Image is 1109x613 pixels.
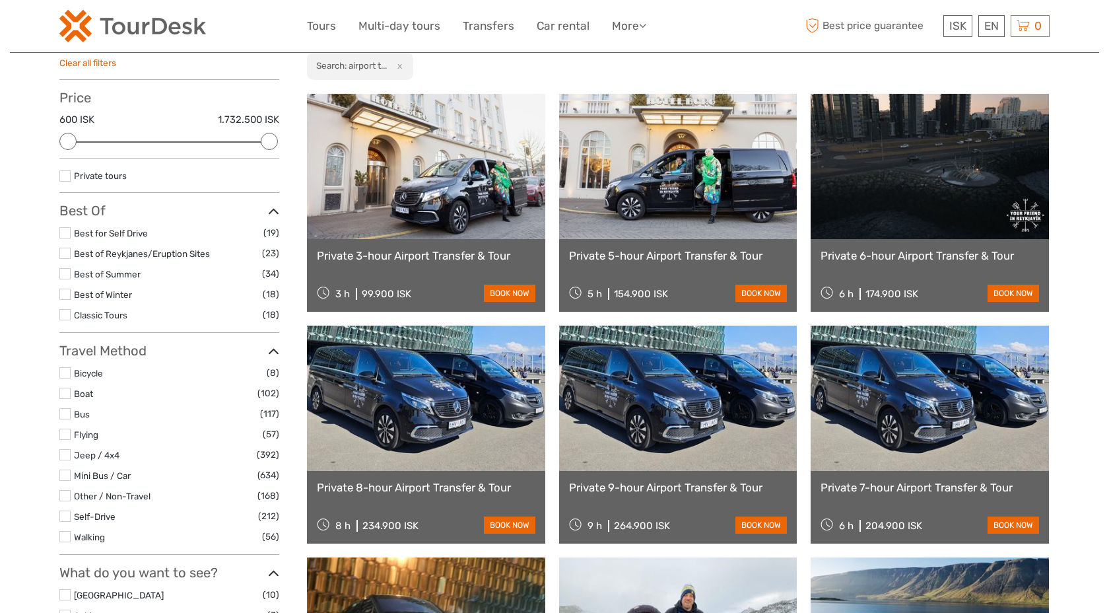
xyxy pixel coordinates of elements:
[18,23,149,34] p: We're away right now. Please check back later!
[74,450,119,460] a: Jeep / 4x4
[988,285,1039,302] a: book now
[59,57,116,68] a: Clear all filters
[74,511,116,522] a: Self-Drive
[821,249,1039,262] a: Private 6-hour Airport Transfer & Tour
[263,587,279,602] span: (10)
[389,59,407,73] button: x
[569,249,788,262] a: Private 5-hour Airport Transfer & Tour
[262,529,279,544] span: (56)
[59,203,279,219] h3: Best Of
[588,520,602,532] span: 9 h
[802,15,940,37] span: Best price guarantee
[588,288,602,300] span: 5 h
[335,288,350,300] span: 3 h
[59,565,279,581] h3: What do you want to see?
[258,509,279,524] span: (212)
[257,468,279,483] span: (634)
[74,532,105,542] a: Walking
[735,517,787,534] a: book now
[1032,19,1044,32] span: 0
[74,429,98,440] a: Flying
[257,447,279,462] span: (392)
[74,310,127,320] a: Classic Tours
[735,285,787,302] a: book now
[362,288,411,300] div: 99.900 ISK
[262,266,279,281] span: (34)
[74,388,93,399] a: Boat
[74,170,127,181] a: Private tours
[988,517,1039,534] a: book now
[263,427,279,442] span: (57)
[335,520,351,532] span: 8 h
[569,481,788,494] a: Private 9-hour Airport Transfer & Tour
[463,17,514,36] a: Transfers
[218,113,279,127] label: 1.732.500 ISK
[74,470,131,481] a: Mini Bus / Car
[74,289,132,300] a: Best of Winter
[257,386,279,401] span: (102)
[484,285,535,302] a: book now
[263,307,279,322] span: (18)
[74,228,148,238] a: Best for Self Drive
[839,520,854,532] span: 6 h
[263,225,279,240] span: (19)
[74,368,103,379] a: Bicycle
[317,249,535,262] a: Private 3-hour Airport Transfer & Tour
[484,517,535,534] a: book now
[307,17,336,36] a: Tours
[316,60,387,71] h2: Search: airport t...
[317,481,535,494] a: Private 8-hour Airport Transfer & Tour
[865,288,918,300] div: 174.900 ISK
[74,409,90,419] a: Bus
[614,288,668,300] div: 154.900 ISK
[949,19,966,32] span: ISK
[865,520,922,532] div: 204.900 ISK
[59,90,279,106] h3: Price
[74,590,164,600] a: [GEOGRAPHIC_DATA]
[74,248,210,259] a: Best of Reykjanes/Eruption Sites
[358,17,440,36] a: Multi-day tours
[263,287,279,302] span: (18)
[978,15,1005,37] div: EN
[152,20,168,36] button: Open LiveChat chat widget
[362,520,419,532] div: 234.900 ISK
[59,343,279,359] h3: Travel Method
[257,488,279,503] span: (168)
[839,288,854,300] span: 6 h
[59,113,94,127] label: 600 ISK
[614,520,670,532] div: 264.900 ISK
[260,406,279,421] span: (117)
[537,17,589,36] a: Car rental
[612,17,646,36] a: More
[821,481,1039,494] a: Private 7-hour Airport Transfer & Tour
[59,10,206,42] img: 120-15d4194f-c635-41b9-a512-a3cb382bfb57_logo_small.png
[74,491,151,501] a: Other / Non-Travel
[267,365,279,380] span: (8)
[74,269,141,279] a: Best of Summer
[262,246,279,261] span: (23)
